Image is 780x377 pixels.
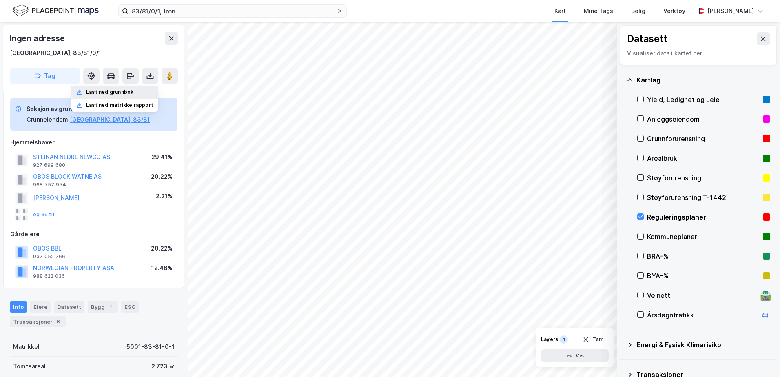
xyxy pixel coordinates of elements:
[126,342,175,352] div: 5001-83-81-0-1
[151,244,173,253] div: 20.22%
[647,212,760,222] div: Reguleringsplaner
[30,301,51,313] div: Eiere
[70,115,150,124] button: [GEOGRAPHIC_DATA], 83/81
[541,349,609,362] button: Vis
[151,152,173,162] div: 29.41%
[584,6,613,16] div: Mine Tags
[10,301,27,313] div: Info
[33,182,66,188] div: 968 757 954
[647,173,760,183] div: Støyforurensning
[636,75,770,85] div: Kartlag
[647,114,760,124] div: Anleggseiendom
[10,48,101,58] div: [GEOGRAPHIC_DATA], 83/81/0/1
[739,338,780,377] div: Kontrollprogram for chat
[151,172,173,182] div: 20.22%
[647,134,760,144] div: Grunnforurensning
[760,290,771,301] div: 🛣️
[636,340,770,350] div: Energi & Fysisk Klimarisiko
[33,273,65,279] div: 988 622 036
[663,6,685,16] div: Verktøy
[121,301,139,313] div: ESG
[33,253,65,260] div: 937 052 766
[156,191,173,201] div: 2.21%
[541,336,558,343] div: Layers
[86,89,133,95] div: Last ned grunnbok
[577,333,609,346] button: Tøm
[54,301,84,313] div: Datasett
[88,301,118,313] div: Bygg
[27,115,68,124] div: Grunneiendom
[13,361,46,371] div: Tomteareal
[647,193,760,202] div: Støyforurensning T-1442
[560,335,568,344] div: 1
[647,271,760,281] div: BYA–%
[10,229,177,239] div: Gårdeiere
[27,104,150,114] div: Seksjon av grunneiendom
[54,317,62,326] div: 6
[33,162,65,169] div: 927 699 680
[647,95,760,104] div: Yield, Ledighet og Leie
[627,32,667,45] div: Datasett
[10,32,66,45] div: Ingen adresse
[627,49,770,58] div: Visualiser data i kartet her.
[129,5,337,17] input: Søk på adresse, matrikkel, gårdeiere, leietakere eller personer
[13,342,40,352] div: Matrikkel
[151,263,173,273] div: 12.46%
[647,251,760,261] div: BRA–%
[10,137,177,147] div: Hjemmelshaver
[10,316,66,327] div: Transaksjoner
[647,153,760,163] div: Arealbruk
[151,361,175,371] div: 2 723 ㎡
[739,338,780,377] iframe: Chat Widget
[554,6,566,16] div: Kart
[647,291,757,300] div: Veinett
[13,4,99,18] img: logo.f888ab2527a4732fd821a326f86c7f29.svg
[647,232,760,242] div: Kommuneplaner
[10,68,80,84] button: Tag
[106,303,115,311] div: 1
[631,6,645,16] div: Bolig
[707,6,754,16] div: [PERSON_NAME]
[647,310,757,320] div: Årsdøgntrafikk
[86,102,153,109] div: Last ned matrikkelrapport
